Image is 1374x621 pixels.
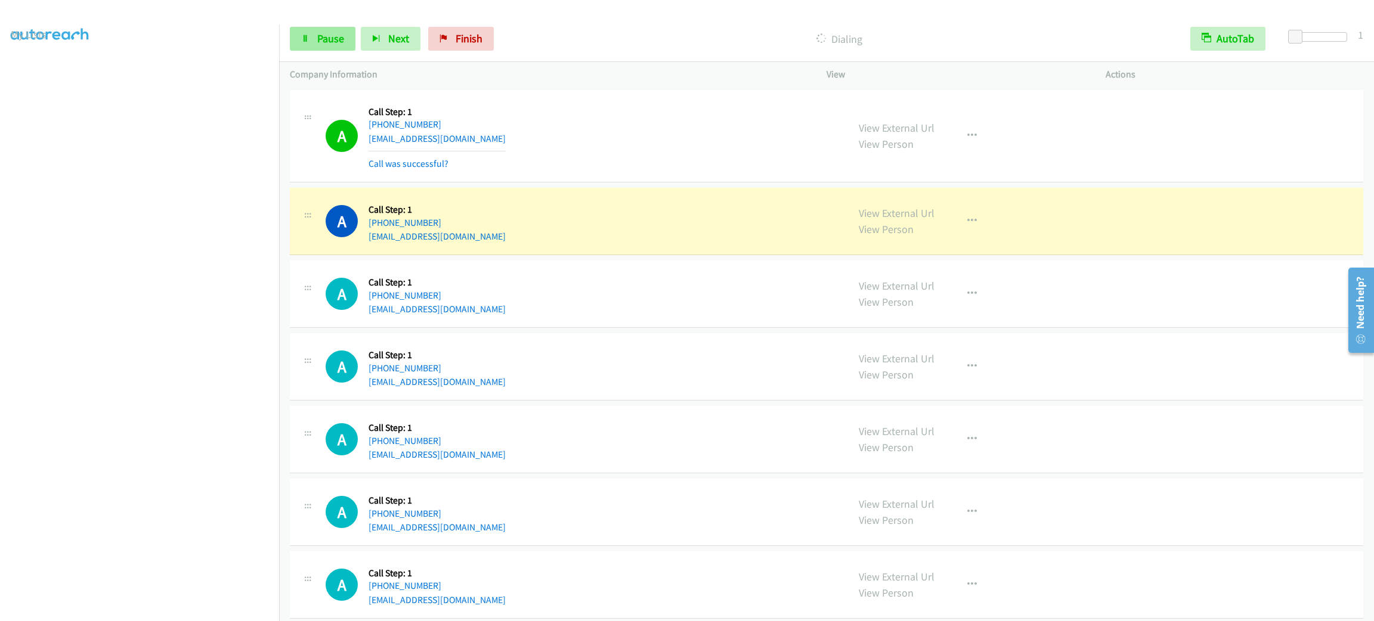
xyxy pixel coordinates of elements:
[11,53,279,619] iframe: To enrich screen reader interactions, please activate Accessibility in Grammarly extension settings
[290,67,805,82] p: Company Information
[859,295,914,309] a: View Person
[326,205,358,237] h1: A
[326,350,358,383] h1: A
[326,496,358,528] h1: A
[859,352,934,365] a: View External Url
[859,279,934,293] a: View External Url
[369,362,441,374] a: [PHONE_NUMBER]
[510,31,1169,47] p: Dialing
[859,206,934,220] a: View External Url
[361,27,420,51] button: Next
[369,580,441,591] a: [PHONE_NUMBER]
[326,569,358,601] h1: A
[1190,27,1265,51] button: AutoTab
[369,376,506,387] a: [EMAIL_ADDRESS][DOMAIN_NAME]
[859,222,914,236] a: View Person
[290,27,355,51] a: Pause
[827,67,1084,82] p: View
[369,567,506,579] h5: Call Step: 1
[369,106,506,118] h5: Call Step: 1
[369,435,441,446] a: [PHONE_NUMBER]
[859,121,934,135] a: View External Url
[317,32,344,45] span: Pause
[326,278,358,310] h1: A
[1339,263,1374,358] iframe: Resource Center
[11,27,47,41] a: My Lists
[859,440,914,454] a: View Person
[369,231,506,242] a: [EMAIL_ADDRESS][DOMAIN_NAME]
[428,27,494,51] a: Finish
[369,422,506,434] h5: Call Step: 1
[326,120,358,152] h1: A
[326,423,358,455] h1: A
[369,204,506,216] h5: Call Step: 1
[859,368,914,381] a: View Person
[369,303,506,315] a: [EMAIL_ADDRESS][DOMAIN_NAME]
[859,424,934,438] a: View External Url
[369,349,506,361] h5: Call Step: 1
[369,521,506,533] a: [EMAIL_ADDRESS][DOMAIN_NAME]
[456,32,482,45] span: Finish
[369,449,506,460] a: [EMAIL_ADDRESS][DOMAIN_NAME]
[369,495,506,507] h5: Call Step: 1
[369,277,506,288] h5: Call Step: 1
[369,594,506,606] a: [EMAIL_ADDRESS][DOMAIN_NAME]
[326,569,358,601] div: The call is yet to be attempted
[859,497,934,511] a: View External Url
[1106,67,1363,82] p: Actions
[1358,27,1363,43] div: 1
[326,496,358,528] div: The call is yet to be attempted
[369,158,448,169] a: Call was successful?
[859,137,914,151] a: View Person
[369,217,441,228] a: [PHONE_NUMBER]
[369,133,506,144] a: [EMAIL_ADDRESS][DOMAIN_NAME]
[388,32,409,45] span: Next
[369,508,441,519] a: [PHONE_NUMBER]
[859,513,914,527] a: View Person
[859,586,914,600] a: View Person
[326,350,358,383] div: The call is yet to be attempted
[369,290,441,301] a: [PHONE_NUMBER]
[859,570,934,583] a: View External Url
[369,119,441,130] a: [PHONE_NUMBER]
[326,278,358,310] div: The call is yet to be attempted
